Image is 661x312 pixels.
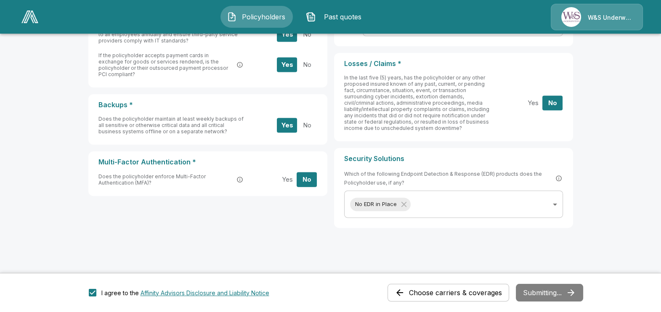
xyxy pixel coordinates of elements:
img: Policyholders Icon [227,12,237,22]
p: W&S Underwriters [588,13,632,22]
span: If the policyholder accepts payment cards in exchange for goods or services rendered, is the poli... [98,52,234,77]
span: No EDR in Place [350,199,402,209]
button: PCI DSS (Payment Card Industry Data Security Standard) is a set of security standards designed to... [236,61,244,69]
p: Losses / Claims * [344,60,563,68]
button: Yes [277,172,297,187]
button: Yes [523,95,543,110]
button: No [542,95,563,110]
button: Past quotes IconPast quotes [300,6,372,28]
span: Does the policyholder maintain at least weekly backups of all sensitive or otherwise critical dat... [98,116,244,135]
div: Without label [344,190,563,218]
a: Agency IconW&S Underwriters [551,4,643,30]
button: Yes [277,58,297,72]
button: No [297,27,317,42]
button: No [297,58,317,72]
img: Past quotes Icon [306,12,316,22]
span: Does the policyholder provide mandatory security training to all employees annually and ensure th... [98,25,242,44]
img: Agency Icon [561,7,581,27]
div: No EDR in Place [350,198,411,211]
span: Which of the following Endpoint Detection & Response (EDR) products does the Policyholder use, if... [344,169,563,187]
p: Backups * [98,101,317,109]
button: Multi-Factor Authentication (MFA) is a security process that requires users to provide two or mor... [236,175,244,184]
span: Policyholders [240,12,287,22]
button: Policyholders IconPolicyholders [220,6,293,28]
span: Past quotes [319,12,366,22]
button: I agree to the [141,288,269,297]
button: No [297,172,317,187]
button: Choose carriers & coverages [388,284,509,301]
button: EDR (Endpoint Detection and Response) is a cybersecurity technology that continuously monitors an... [555,174,563,182]
button: Yes [277,118,297,132]
span: Does the policyholder enforce Multi-Factor Authentication (MFA)? [98,173,234,186]
button: No [297,118,317,132]
img: AA Logo [21,11,38,23]
p: Security Solutions [344,155,563,163]
button: Yes [277,27,297,42]
div: I agree to the [101,288,269,297]
p: Multi-Factor Authentication * [98,158,317,166]
span: In the last five (5) years, has the policyholder or any other proposed insured known of any past,... [344,74,489,131]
